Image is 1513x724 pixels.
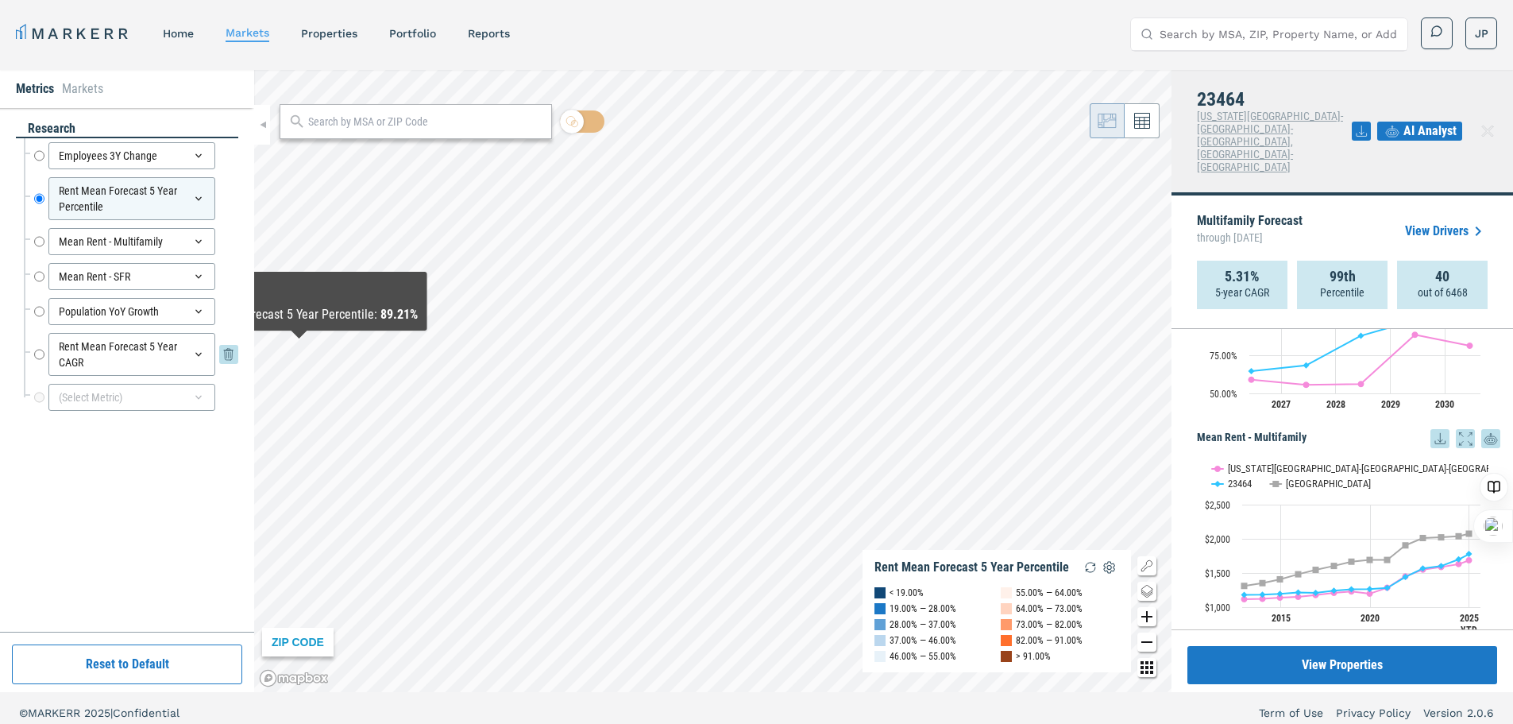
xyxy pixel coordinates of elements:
text: 2020 [1361,613,1380,624]
path: Friday, 14 Dec, 19:00, 1,261.27. 23464. [1349,586,1355,592]
div: 73.00% — 82.00% [1016,617,1083,633]
path: Sunday, 14 Jun, 20:00, 64.59. 23464. [1249,368,1255,374]
div: As of : [DATE] [180,292,418,305]
div: 28.00% — 37.00% [890,617,956,633]
path: Saturday, 14 Dec, 19:00, 1,265.34. 23464. [1367,586,1373,592]
text: $2,000 [1205,534,1230,545]
path: Wednesday, 14 Jun, 20:00, 87.71. 23464. [1358,332,1364,339]
path: Saturday, 14 Dec, 19:00, 1,183.42. 23464. [1260,591,1266,598]
a: Privacy Policy [1336,705,1411,721]
path: Friday, 14 Dec, 19:00, 1,180.83. 23464. [1241,591,1248,598]
path: Monday, 14 Dec, 19:00, 1,281.84. 23464. [1384,585,1391,591]
path: Wednesday, 14 Jun, 20:00, 56.14. Virginia Beach-Norfolk-Newport News, VA-NC. [1358,381,1364,387]
button: View Properties [1187,646,1497,684]
text: 2027 [1272,399,1291,410]
path: Thursday, 14 Jun, 20:00, 88.45. Virginia Beach-Norfolk-Newport News, VA-NC. [1412,331,1418,338]
div: Mean Rent - SFR [48,263,215,290]
path: Monday, 14 Dec, 19:00, 1,215.01. 23464. [1295,589,1302,595]
a: Version 2.0.6 [1423,705,1494,721]
p: 5-year CAGR [1215,285,1269,300]
div: 37.00% — 46.00% [890,633,956,649]
a: home [163,27,194,40]
div: 23601 [180,278,418,292]
div: > 91.00% [1016,649,1051,664]
div: 19.00% — 28.00% [890,601,956,617]
path: Monday, 14 Jul, 20:00, 1,778.71. 23464. [1466,551,1472,557]
div: 64.00% — 73.00% [1016,601,1083,617]
div: research [16,120,238,138]
p: Percentile [1320,285,1364,300]
button: JP [1465,17,1497,49]
button: Other options map button [1137,658,1156,677]
div: (Select Metric) [48,384,215,411]
input: Search by MSA, ZIP, Property Name, or Address [1160,18,1398,50]
text: $1,500 [1205,568,1230,579]
path: Friday, 14 Jun, 20:00, 81.23. Virginia Beach-Norfolk-Newport News, VA-NC. [1467,343,1473,349]
button: Show USA [1270,478,1303,490]
div: 55.00% — 64.00% [1016,585,1083,601]
text: [GEOGRAPHIC_DATA] [1286,478,1371,490]
text: $2,500 [1205,500,1230,511]
b: 89.21% [380,307,418,322]
path: Saturday, 14 Dec, 19:00, 1,691.12. USA. [1367,556,1373,563]
input: Search by MSA or ZIP Code [308,114,543,130]
div: Employees 3Y Change [48,142,215,169]
li: Markets [62,79,103,99]
canvas: Map [254,70,1171,692]
path: Sunday, 14 Dec, 19:00, 1,407.44. USA. [1277,576,1283,583]
span: JP [1475,25,1488,41]
a: Portfolio [389,27,436,40]
path: Monday, 14 Jun, 20:00, 68.3. 23464. [1303,362,1310,369]
text: 75.00% [1210,350,1237,362]
text: 2030 [1435,399,1454,410]
path: Tuesday, 14 Dec, 19:00, 1,440.49. 23464. [1403,574,1409,580]
text: 2028 [1326,399,1345,410]
path: Saturday, 14 Dec, 19:00, 1,700.18. 23464. [1456,556,1462,563]
path: Thursday, 14 Dec, 19:00, 1,603.44. USA. [1331,563,1337,569]
text: 2025 YTD [1460,613,1479,636]
text: 50.00% [1210,389,1237,400]
span: MARKERR [28,707,84,719]
a: Term of Use [1259,705,1323,721]
a: MARKERR [16,22,131,45]
path: Thursday, 14 Dec, 19:00, 1,241.83. 23464. [1331,587,1337,594]
path: Monday, 14 Jul, 20:00, 2,075.34. USA. [1466,530,1472,536]
span: 2025 | [84,707,113,719]
span: Confidential [113,707,179,719]
path: Sunday, 14 Jun, 20:00, 59.03. Virginia Beach-Norfolk-Newport News, VA-NC. [1249,376,1255,382]
path: Friday, 14 Dec, 19:00, 1,311.14. USA. [1241,583,1248,589]
img: Settings [1100,558,1119,577]
button: AI Analyst [1377,122,1462,141]
div: Mean Rent - Multifamily [48,228,215,255]
div: 82.00% — 91.00% [1016,633,1083,649]
p: out of 6468 [1418,285,1468,300]
path: Sunday, 14 Dec, 19:00, 1,196.18. 23464. [1277,590,1283,597]
path: Monday, 14 Jun, 20:00, 55.6. Virginia Beach-Norfolk-Newport News, VA-NC. [1303,381,1310,388]
path: Monday, 14 Dec, 19:00, 1,690.98. USA. [1384,556,1391,563]
path: Thursday, 14 Dec, 19:00, 1,600.4. 23464. [1438,563,1445,569]
path: Wednesday, 14 Dec, 19:00, 1,546.19. USA. [1313,567,1319,573]
path: Tuesday, 14 Dec, 19:00, 1,904.16. USA. [1403,542,1409,548]
path: Saturday, 14 Dec, 19:00, 2,037.17. USA. [1456,533,1462,540]
path: Wednesday, 14 Dec, 19:00, 1,209.98. 23464. [1313,590,1319,596]
path: Friday, 14 Dec, 19:00, 1,117.47. Virginia Beach-Norfolk-Newport News, VA-NC. [1241,596,1248,602]
div: Mean Rent - Multifamily. Highcharts interactive chart. [1197,448,1500,647]
g: USA, line 3 of 3 with 14 data points. [1241,530,1472,589]
strong: 40 [1435,269,1449,285]
path: Wednesday, 14 Dec, 19:00, 2,011.85. USA. [1420,535,1426,541]
text: $1,000 [1205,602,1230,614]
a: markets [226,26,269,39]
button: Change style map button [1137,582,1156,601]
path: Saturday, 14 Dec, 19:00, 1,351.81. USA. [1260,580,1266,587]
span: [US_STATE][GEOGRAPHIC_DATA]-[GEOGRAPHIC_DATA]-[GEOGRAPHIC_DATA], [GEOGRAPHIC_DATA]-[GEOGRAPHIC_DATA] [1197,110,1343,173]
div: Population YoY Growth [48,298,215,325]
h5: Mean Rent - Multifamily [1197,429,1500,448]
path: Friday, 14 Dec, 19:00, 1,665.71. USA. [1349,559,1355,565]
div: Rent Mean Forecast 5 Year Percentile [48,177,215,220]
span: © [19,707,28,719]
div: Rent Mean Forecast 5 Year Percentile : [180,305,418,324]
path: Thursday, 14 Dec, 19:00, 2,021.91. USA. [1438,534,1445,540]
a: reports [468,27,510,40]
button: Zoom out map button [1137,633,1156,652]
